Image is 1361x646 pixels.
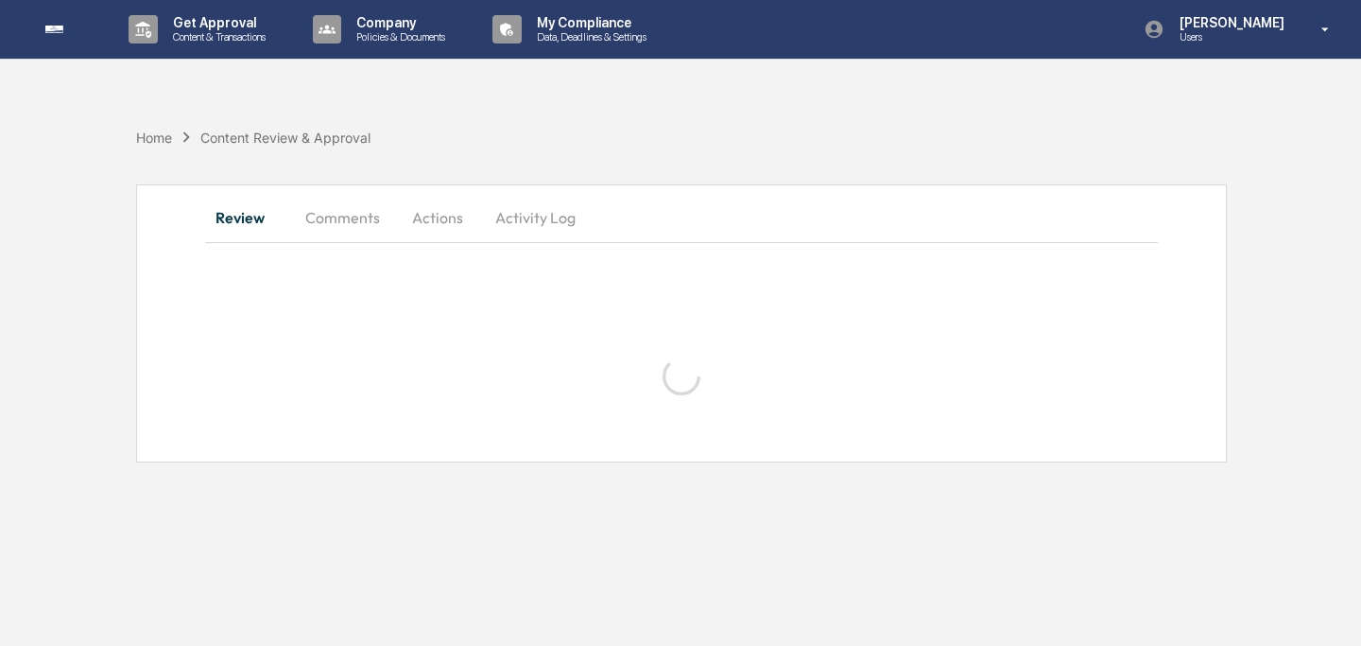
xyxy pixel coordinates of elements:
button: Review [205,195,290,240]
button: Comments [290,195,395,240]
button: Activity Log [480,195,591,240]
p: Users [1164,30,1294,44]
p: Get Approval [158,15,275,30]
div: Home [136,130,172,146]
p: [PERSON_NAME] [1164,15,1294,30]
button: Actions [395,195,480,240]
p: Policies & Documents [341,30,455,44]
img: logo [45,26,91,32]
p: Company [341,15,455,30]
p: My Compliance [522,15,656,30]
p: Data, Deadlines & Settings [522,30,656,44]
p: Content & Transactions [158,30,275,44]
div: secondary tabs example [205,195,1158,240]
div: Content Review & Approval [200,130,370,146]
